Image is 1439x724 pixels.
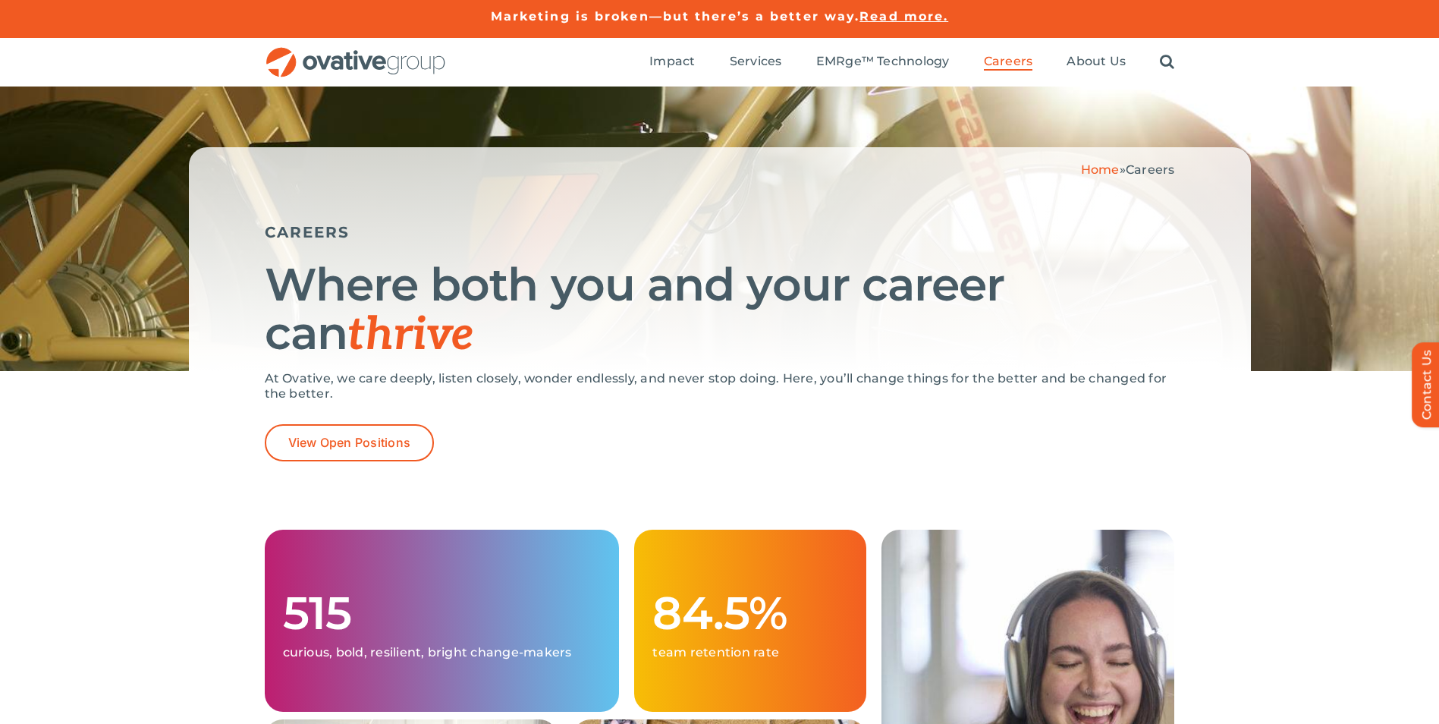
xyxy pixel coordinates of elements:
a: Careers [984,54,1033,71]
span: About Us [1067,54,1126,69]
a: Impact [649,54,695,71]
a: Read more. [859,9,948,24]
p: At Ovative, we care deeply, listen closely, wonder endlessly, and never stop doing. Here, you’ll ... [265,371,1175,401]
a: Search [1160,54,1174,71]
p: curious, bold, resilient, bright change-makers [283,645,602,660]
span: Careers [1126,162,1175,177]
a: About Us [1067,54,1126,71]
span: Impact [649,54,695,69]
a: View Open Positions [265,424,435,461]
a: OG_Full_horizontal_RGB [265,46,447,60]
a: Marketing is broken—but there’s a better way. [491,9,860,24]
span: View Open Positions [288,436,411,450]
h1: 515 [283,589,602,637]
span: » [1081,162,1175,177]
h1: 84.5% [652,589,847,637]
h5: CAREERS [265,223,1175,241]
nav: Menu [649,38,1174,87]
span: thrive [347,308,474,363]
a: Services [730,54,782,71]
h1: Where both you and your career can [265,260,1175,360]
a: EMRge™ Technology [816,54,950,71]
a: Home [1081,162,1120,177]
span: EMRge™ Technology [816,54,950,69]
p: team retention rate [652,645,847,660]
span: Services [730,54,782,69]
span: Careers [984,54,1033,69]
